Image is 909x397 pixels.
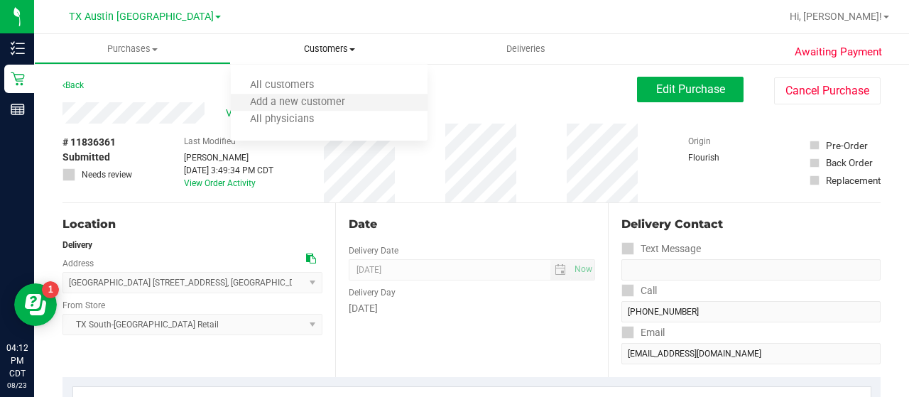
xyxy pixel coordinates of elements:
div: Date [349,216,595,233]
label: Delivery Day [349,286,396,299]
iframe: Resource center unread badge [42,281,59,298]
div: Replacement [826,173,881,187]
span: All physicians [231,114,333,126]
label: Delivery Date [349,244,398,257]
span: Add a new customer [231,97,364,109]
inline-svg: Inventory [11,41,25,55]
label: Email [621,322,665,343]
div: [DATE] [349,301,595,316]
div: Flourish [688,151,759,164]
strong: Delivery [62,240,92,250]
div: [PERSON_NAME] [184,151,273,164]
label: Call [621,281,657,301]
div: Delivery Contact [621,216,881,233]
a: View Order Activity [184,178,256,188]
span: Edit Purchase [656,82,725,96]
span: Customers [231,43,428,55]
span: Hi, [PERSON_NAME]! [790,11,882,22]
p: 04:12 PM CDT [6,342,28,380]
a: Customers All customers Add a new customer All physicians [231,34,428,64]
span: Needs review [82,168,132,181]
p: 08/23 [6,380,28,391]
span: Submitted [62,150,110,165]
label: Text Message [621,239,701,259]
div: Copy address to clipboard [306,251,316,266]
div: Back Order [826,156,873,170]
button: Cancel Purchase [774,77,881,104]
inline-svg: Retail [11,72,25,86]
span: Purchases [35,43,230,55]
iframe: Resource center [14,283,57,326]
label: From Store [62,299,105,312]
input: Format: (999) 999-9999 [621,259,881,281]
button: Edit Purchase [637,77,744,102]
input: Format: (999) 999-9999 [621,301,881,322]
label: Last Modified [184,135,236,148]
inline-svg: Reports [11,102,25,116]
a: Deliveries [428,34,624,64]
a: Back [62,80,84,90]
div: Location [62,216,322,233]
span: All customers [231,80,333,92]
span: Deliveries [487,43,565,55]
div: [DATE] 3:49:34 PM CDT [184,164,273,177]
span: Awaiting Payment [795,44,882,60]
span: TX Austin [GEOGRAPHIC_DATA] [69,11,214,23]
a: Purchases [34,34,231,64]
span: # 11836361 [62,135,116,150]
label: Origin [688,135,711,148]
div: Pre-Order [826,138,868,153]
label: Address [62,257,94,270]
span: View Profile [226,106,283,121]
